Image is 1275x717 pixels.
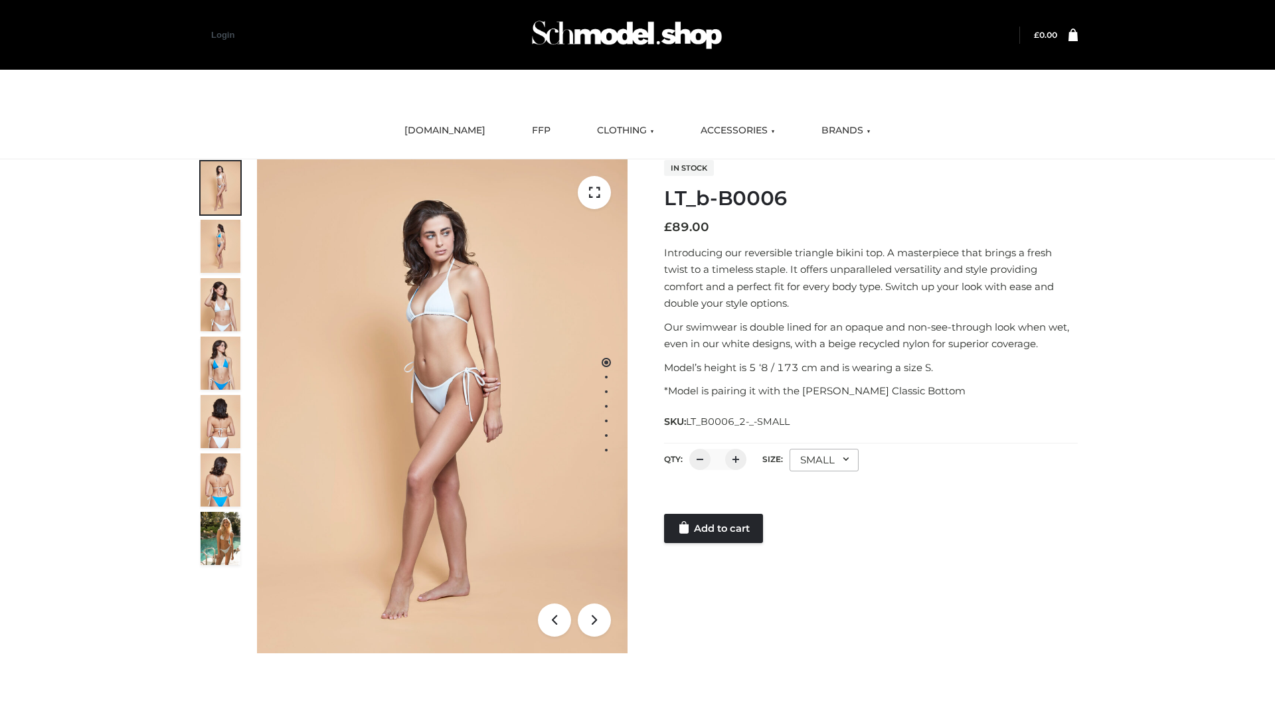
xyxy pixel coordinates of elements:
[664,220,709,234] bdi: 89.00
[664,220,672,234] span: £
[201,512,240,565] img: Arieltop_CloudNine_AzureSky2.jpg
[211,30,234,40] a: Login
[664,160,714,176] span: In stock
[790,449,859,471] div: SMALL
[201,453,240,507] img: ArielClassicBikiniTop_CloudNine_AzureSky_OW114ECO_8-scaled.jpg
[522,116,560,145] a: FFP
[1034,30,1039,40] span: £
[201,337,240,390] img: ArielClassicBikiniTop_CloudNine_AzureSky_OW114ECO_4-scaled.jpg
[257,159,628,653] img: ArielClassicBikiniTop_CloudNine_AzureSky_OW114ECO_1
[664,382,1078,400] p: *Model is pairing it with the [PERSON_NAME] Classic Bottom
[394,116,495,145] a: [DOMAIN_NAME]
[587,116,664,145] a: CLOTHING
[201,278,240,331] img: ArielClassicBikiniTop_CloudNine_AzureSky_OW114ECO_3-scaled.jpg
[664,359,1078,376] p: Model’s height is 5 ‘8 / 173 cm and is wearing a size S.
[664,514,763,543] a: Add to cart
[686,416,790,428] span: LT_B0006_2-_-SMALL
[664,414,791,430] span: SKU:
[664,454,683,464] label: QTY:
[1034,30,1057,40] a: £0.00
[664,244,1078,312] p: Introducing our reversible triangle bikini top. A masterpiece that brings a fresh twist to a time...
[1034,30,1057,40] bdi: 0.00
[691,116,785,145] a: ACCESSORIES
[811,116,881,145] a: BRANDS
[201,220,240,273] img: ArielClassicBikiniTop_CloudNine_AzureSky_OW114ECO_2-scaled.jpg
[527,9,726,61] img: Schmodel Admin 964
[664,187,1078,210] h1: LT_b-B0006
[201,395,240,448] img: ArielClassicBikiniTop_CloudNine_AzureSky_OW114ECO_7-scaled.jpg
[201,161,240,214] img: ArielClassicBikiniTop_CloudNine_AzureSky_OW114ECO_1-scaled.jpg
[762,454,783,464] label: Size:
[664,319,1078,353] p: Our swimwear is double lined for an opaque and non-see-through look when wet, even in our white d...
